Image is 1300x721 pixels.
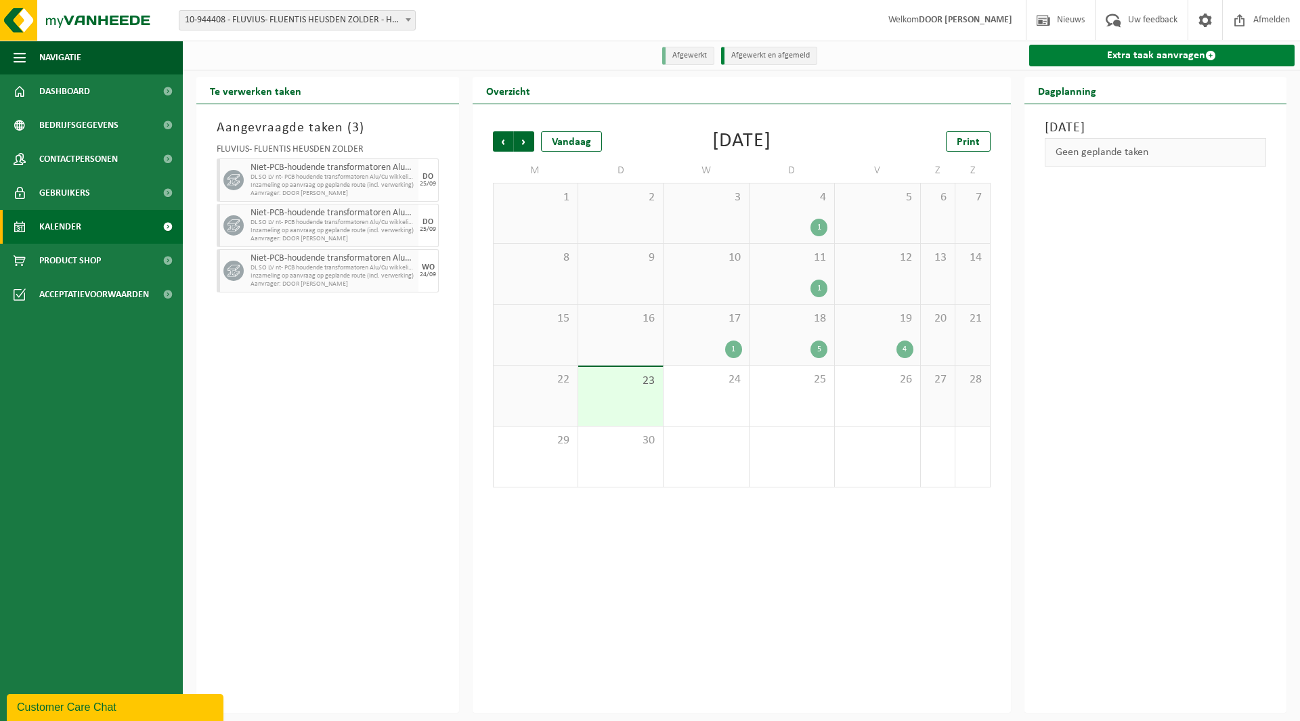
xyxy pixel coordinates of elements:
span: Aanvrager: DOOR [PERSON_NAME] [251,190,415,198]
td: Z [921,158,955,183]
div: Vandaag [541,131,602,152]
li: Afgewerkt en afgemeld [721,47,817,65]
span: DL SO LV nt- PCB houdende transformatoren Alu/Cu wikkelingen [251,173,415,181]
strong: DOOR [PERSON_NAME] [919,15,1012,25]
span: Kalender [39,210,81,244]
span: 30 [585,433,656,448]
div: [DATE] [712,131,771,152]
span: DL SO LV nt- PCB houdende transformatoren Alu/Cu wikkelingen [251,264,415,272]
h3: Aangevraagde taken ( ) [217,118,439,138]
span: Aanvrager: DOOR [PERSON_NAME] [251,235,415,243]
span: 25 [756,372,827,387]
span: 4 [756,190,827,205]
span: 1 [500,190,571,205]
span: Inzameling op aanvraag op geplande route (incl. verwerking) [251,272,415,280]
h2: Overzicht [473,77,544,104]
div: 25/09 [420,181,436,188]
span: Vorige [493,131,513,152]
span: 10-944408 - FLUVIUS- FLUENTIS HEUSDEN ZOLDER - HEUSDEN-ZOLDER [179,11,415,30]
td: W [664,158,749,183]
div: 5 [810,341,827,358]
span: Acceptatievoorwaarden [39,278,149,311]
div: Geen geplande taken [1045,138,1267,167]
span: 14 [962,250,982,265]
span: 17 [670,311,741,326]
span: 20 [928,311,948,326]
span: Contactpersonen [39,142,118,176]
div: 1 [810,280,827,297]
div: 4 [896,341,913,358]
div: 24/09 [420,271,436,278]
div: 1 [725,341,742,358]
div: 1 [810,219,827,236]
td: D [750,158,835,183]
span: Niet-PCB-houdende transformatoren Alu/Cu wikkelingen [251,162,415,173]
span: Inzameling op aanvraag op geplande route (incl. verwerking) [251,181,415,190]
td: V [835,158,920,183]
span: Inzameling op aanvraag op geplande route (incl. verwerking) [251,227,415,235]
span: 26 [842,372,913,387]
div: DO [422,218,433,226]
span: 19 [842,311,913,326]
h3: [DATE] [1045,118,1267,138]
span: Dashboard [39,74,90,108]
span: 2 [585,190,656,205]
h2: Dagplanning [1024,77,1110,104]
span: Print [957,137,980,148]
td: Z [955,158,990,183]
span: 28 [962,372,982,387]
span: Navigatie [39,41,81,74]
h2: Te verwerken taken [196,77,315,104]
span: 27 [928,372,948,387]
span: 23 [585,374,656,389]
span: 3 [352,121,360,135]
span: 3 [670,190,741,205]
span: 21 [962,311,982,326]
div: 25/09 [420,226,436,233]
td: D [578,158,664,183]
span: 9 [585,250,656,265]
span: Volgende [514,131,534,152]
span: 8 [500,250,571,265]
div: FLUVIUS- FLUENTIS HEUSDEN ZOLDER [217,145,439,158]
li: Afgewerkt [662,47,714,65]
td: M [493,158,578,183]
span: 5 [842,190,913,205]
span: Gebruikers [39,176,90,210]
span: 6 [928,190,948,205]
span: 29 [500,433,571,448]
span: 18 [756,311,827,326]
span: 13 [928,250,948,265]
a: Extra taak aanvragen [1029,45,1295,66]
span: Bedrijfsgegevens [39,108,118,142]
iframe: chat widget [7,691,226,721]
span: Niet-PCB-houdende transformatoren Alu/Cu wikkelingen [251,208,415,219]
span: Aanvrager: DOOR [PERSON_NAME] [251,280,415,288]
span: 11 [756,250,827,265]
span: DL SO LV nt- PCB houdende transformatoren Alu/Cu wikkelingen [251,219,415,227]
span: 16 [585,311,656,326]
div: WO [422,263,435,271]
span: Niet-PCB-houdende transformatoren Alu/Cu wikkelingen [251,253,415,264]
span: 15 [500,311,571,326]
span: Product Shop [39,244,101,278]
a: Print [946,131,991,152]
span: 10 [670,250,741,265]
span: 7 [962,190,982,205]
span: 22 [500,372,571,387]
span: 24 [670,372,741,387]
div: DO [422,173,433,181]
span: 10-944408 - FLUVIUS- FLUENTIS HEUSDEN ZOLDER - HEUSDEN-ZOLDER [179,10,416,30]
span: 12 [842,250,913,265]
